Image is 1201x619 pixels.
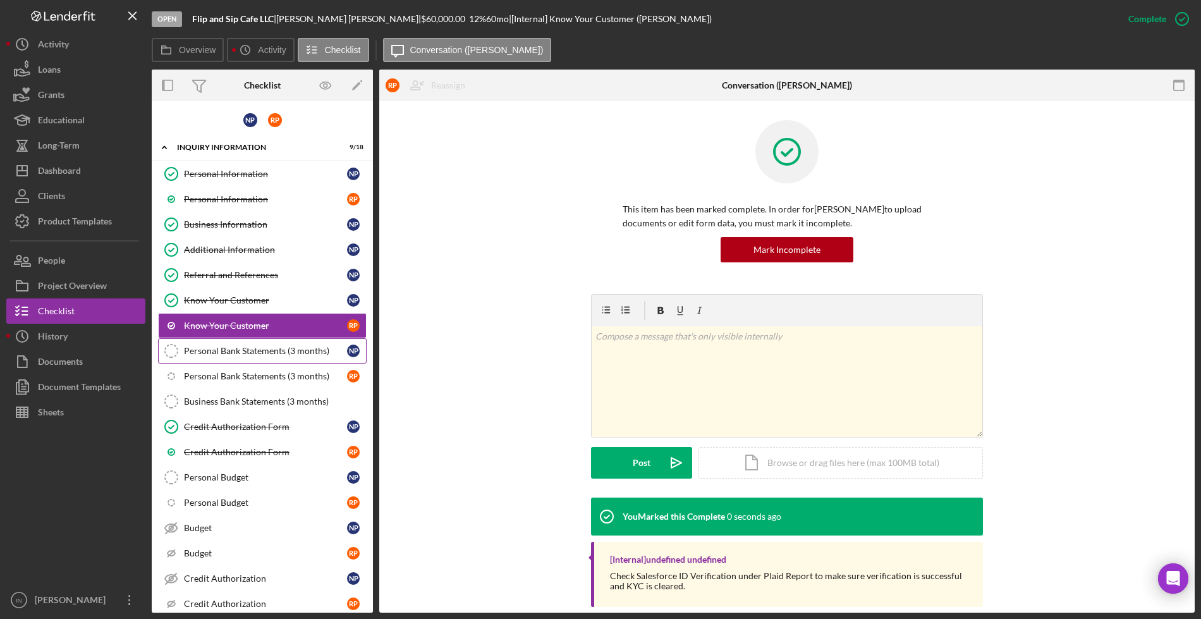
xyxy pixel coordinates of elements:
[6,82,145,107] a: Grants
[192,14,276,24] div: |
[347,193,360,205] div: R P
[184,169,347,179] div: Personal Information
[6,107,145,133] button: Educational
[184,371,347,381] div: Personal Bank Statements (3 months)
[431,73,465,98] div: Reassign
[722,80,852,90] div: Conversation ([PERSON_NAME])
[421,14,469,24] div: $60,000.00
[727,512,781,522] time: 2025-08-21 18:28
[158,414,367,439] a: Credit Authorization FormNP
[38,324,68,352] div: History
[721,237,853,262] button: Mark Incomplete
[244,80,281,90] div: Checklist
[38,158,81,187] div: Dashboard
[38,209,112,237] div: Product Templates
[158,465,367,490] a: Personal BudgetNP
[16,597,22,604] text: IN
[347,243,360,256] div: N P
[410,45,544,55] label: Conversation ([PERSON_NAME])
[38,349,83,377] div: Documents
[1128,6,1166,32] div: Complete
[38,82,64,111] div: Grants
[347,345,360,357] div: N P
[158,439,367,465] a: Credit Authorization FormRP
[509,14,712,24] div: | [Internal] Know Your Customer ([PERSON_NAME])
[347,522,360,534] div: N P
[347,420,360,433] div: N P
[6,374,145,400] a: Document Templates
[158,515,367,541] a: BudgetNP
[184,245,347,255] div: Additional Information
[347,446,360,458] div: R P
[633,447,650,479] div: Post
[347,496,360,509] div: R P
[610,571,970,591] div: Check Salesforce ID Verification under Plaid Report to make sure verification is successful and K...
[486,14,509,24] div: 60 mo
[347,547,360,560] div: R P
[347,471,360,484] div: N P
[591,447,692,479] button: Post
[6,298,145,324] button: Checklist
[347,168,360,180] div: N P
[1116,6,1195,32] button: Complete
[347,370,360,383] div: R P
[1158,563,1188,594] div: Open Intercom Messenger
[6,57,145,82] button: Loans
[158,338,367,364] a: Personal Bank Statements (3 months)NP
[6,32,145,57] button: Activity
[623,202,951,231] p: This item has been marked complete. In order for [PERSON_NAME] to upload documents or edit form d...
[6,133,145,158] button: Long-Term
[347,269,360,281] div: N P
[347,572,360,585] div: N P
[298,38,369,62] button: Checklist
[6,183,145,209] button: Clients
[325,45,361,55] label: Checklist
[158,288,367,313] a: Know Your CustomerNP
[6,158,145,183] button: Dashboard
[6,248,145,273] button: People
[184,599,347,609] div: Credit Authorization
[38,273,107,302] div: Project Overview
[6,400,145,425] button: Sheets
[192,13,274,24] b: Flip and Sip Cafe LLC
[6,209,145,234] button: Product Templates
[32,587,114,616] div: [PERSON_NAME]
[38,374,121,403] div: Document Templates
[184,548,347,558] div: Budget
[158,364,367,389] a: Personal Bank Statements (3 months)RP
[38,183,65,212] div: Clients
[38,298,75,327] div: Checklist
[6,587,145,613] button: IN[PERSON_NAME]
[184,396,366,407] div: Business Bank Statements (3 months)
[184,194,347,204] div: Personal Information
[184,270,347,280] div: Referral and References
[341,144,363,151] div: 9 / 18
[158,212,367,237] a: Business InformationNP
[177,144,332,151] div: INQUIRY INFORMATION
[158,187,367,212] a: Personal InformationRP
[158,490,367,515] a: Personal BudgetRP
[184,422,347,432] div: Credit Authorization Form
[158,591,367,616] a: Credit AuthorizationRP
[6,273,145,298] button: Project Overview
[6,324,145,349] button: History
[158,566,367,591] a: Credit AuthorizationNP
[38,400,64,428] div: Sheets
[383,38,552,62] button: Conversation ([PERSON_NAME])
[184,447,347,457] div: Credit Authorization Form
[258,45,286,55] label: Activity
[158,161,367,187] a: Personal InformationNP
[179,45,216,55] label: Overview
[38,32,69,60] div: Activity
[347,319,360,332] div: R P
